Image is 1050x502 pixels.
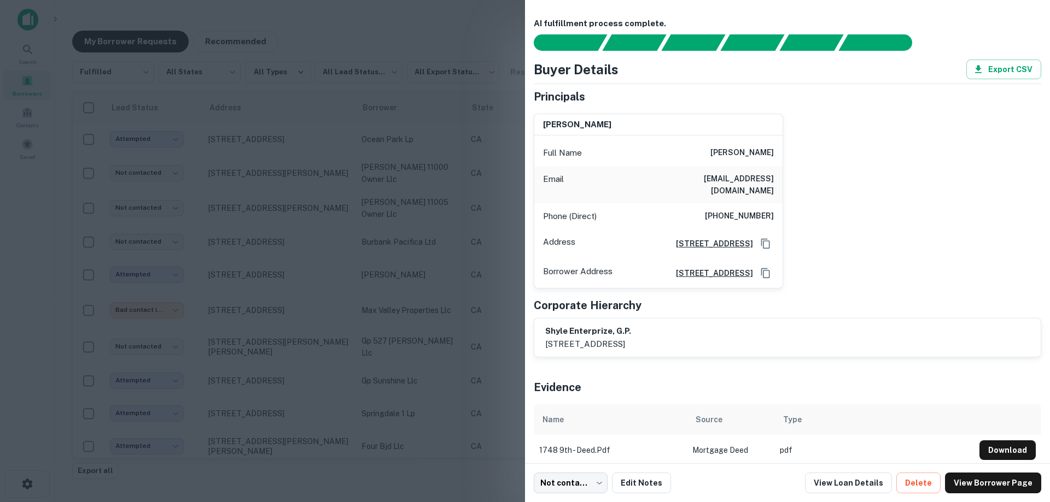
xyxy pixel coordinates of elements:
p: Borrower Address [543,265,612,281]
a: View Borrower Page [945,473,1041,493]
div: Type [783,413,802,426]
td: pdf [774,435,974,465]
h6: shyle enterprize, g.p. [545,325,631,338]
p: Phone (Direct) [543,210,597,223]
h4: Buyer Details [534,60,619,79]
div: Name [542,413,564,426]
button: Export CSV [966,60,1041,79]
td: Mortgage Deed [687,435,774,465]
h6: [PERSON_NAME] [710,146,774,160]
button: Delete [896,473,941,493]
th: Source [687,404,774,435]
div: Not contacted [534,473,608,493]
button: Edit Notes [612,473,671,493]
th: Name [534,404,687,435]
td: 1748 9th - deed.pdf [534,435,687,465]
h6: [EMAIL_ADDRESS][DOMAIN_NAME] [643,173,774,197]
p: Address [543,235,575,252]
div: Principals found, still searching for contact information. This may take time... [779,34,843,51]
p: Full Name [543,146,582,160]
div: scrollable content [534,404,1041,465]
h6: AI fulfillment process complete. [534,17,1041,30]
h5: Corporate Hierarchy [534,297,641,314]
button: Download [979,440,1036,460]
p: Email [543,173,564,197]
p: [STREET_ADDRESS] [545,338,631,351]
div: Sending borrower request to AI... [521,34,603,51]
div: Your request is received and processing... [602,34,666,51]
button: Copy Address [757,235,774,252]
a: [STREET_ADDRESS] [667,238,753,250]
th: Type [774,404,974,435]
iframe: Chat Widget [995,415,1050,467]
h5: Evidence [534,379,581,395]
button: Copy Address [757,265,774,281]
div: Principals found, AI now looking for contact information... [720,34,784,51]
h6: [PHONE_NUMBER] [705,210,774,223]
div: Source [696,413,722,426]
a: View Loan Details [805,473,892,493]
div: Documents found, AI parsing details... [661,34,725,51]
div: AI fulfillment process complete. [839,34,925,51]
h6: [PERSON_NAME] [543,119,611,131]
h5: Principals [534,88,585,105]
a: [STREET_ADDRESS] [667,267,753,279]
